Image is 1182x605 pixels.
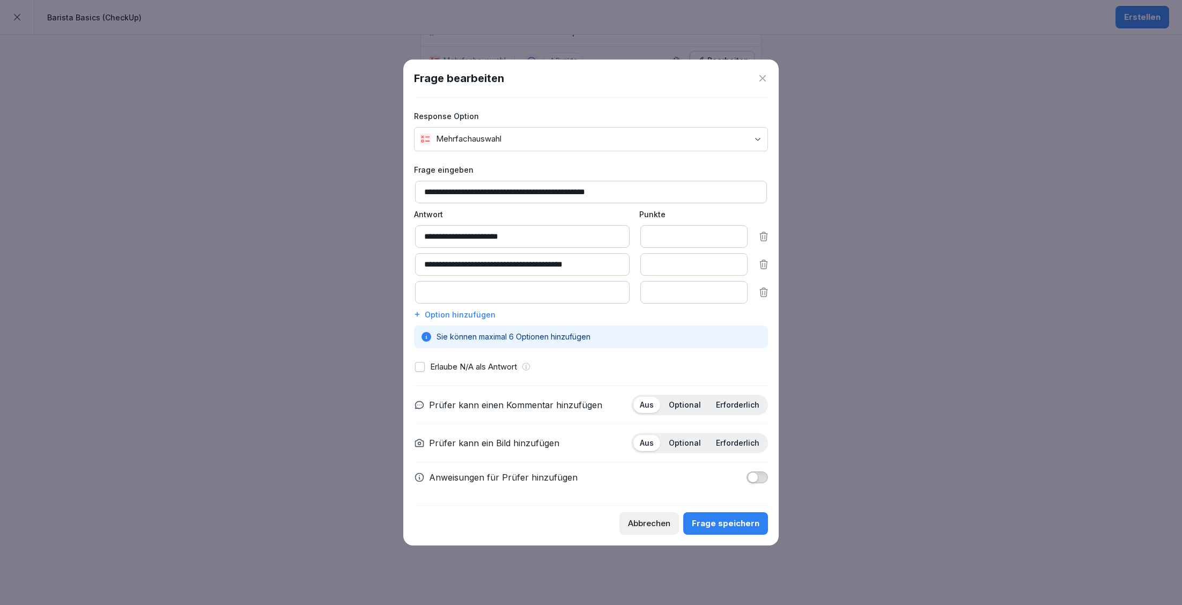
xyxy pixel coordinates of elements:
[640,438,654,448] p: Aus
[619,512,679,535] button: Abbrechen
[669,400,701,410] p: Optional
[429,399,602,411] p: Prüfer kann einen Kommentar hinzufügen
[640,400,654,410] p: Aus
[414,70,504,86] h1: Frage bearbeiten
[414,164,768,175] label: Frage eingeben
[414,110,768,122] label: Response Option
[414,209,629,220] p: Antwort
[414,326,768,348] div: Sie können maximal 6 Optionen hinzufügen
[716,438,759,448] p: Erforderlich
[692,518,759,529] div: Frage speichern
[716,400,759,410] p: Erforderlich
[669,438,701,448] p: Optional
[683,512,768,535] button: Frage speichern
[430,361,517,373] p: Erlaube N/A als Antwort
[414,309,768,320] div: Option hinzufügen
[628,518,670,529] div: Abbrechen
[429,471,578,484] p: Anweisungen für Prüfer hinzufügen
[639,209,747,220] p: Punkte
[429,437,559,449] p: Prüfer kann ein Bild hinzufügen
